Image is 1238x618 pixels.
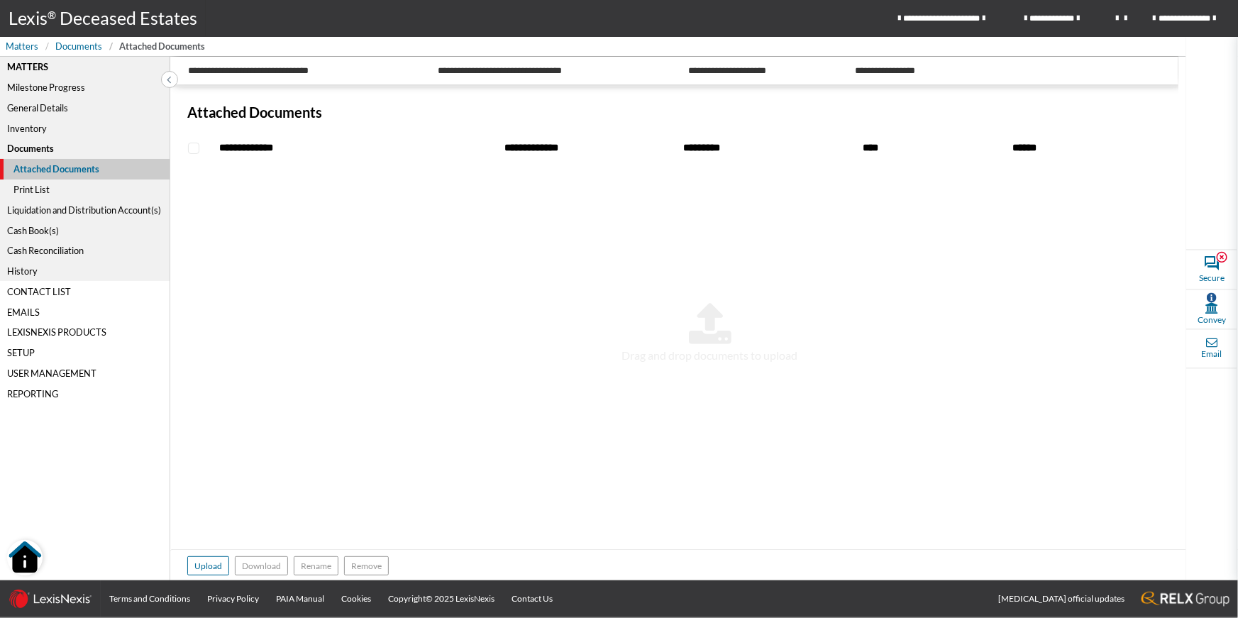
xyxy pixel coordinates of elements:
a: PAIA Manual [267,580,333,617]
img: RELX_logo.65c3eebe.png [1142,592,1229,607]
span: Secure [1199,272,1225,285]
img: LexisNexis_logo.0024414d.png [9,589,92,609]
a: Documents [49,40,109,53]
a: [MEDICAL_DATA] official updates [990,580,1133,617]
div: Drag and drop documents to upload [622,347,798,364]
button: Open Resource Center [7,540,43,575]
span: Matters [6,40,38,53]
p: Attached Documents [187,104,1161,121]
p: ® [48,7,60,31]
a: Copyright© 2025 LexisNexis [380,580,503,617]
span: Convey [1198,314,1226,326]
a: Contact Us [503,580,561,617]
a: Terms and Conditions [101,580,199,617]
span: Documents [55,40,102,53]
a: Matters [6,40,45,53]
a: Cookies [333,580,380,617]
span: Email [1202,348,1222,361]
a: Privacy Policy [199,580,267,617]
